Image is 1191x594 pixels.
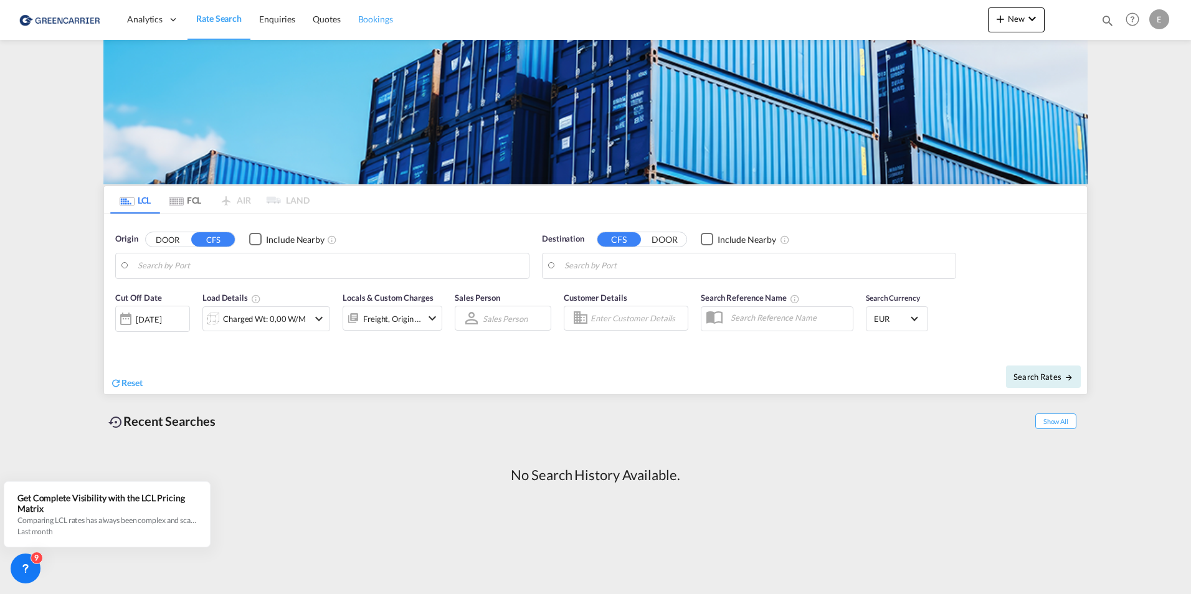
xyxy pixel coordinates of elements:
[136,314,161,325] div: [DATE]
[110,186,310,214] md-pagination-wrapper: Use the left and right arrow keys to navigate between tabs
[542,233,584,245] span: Destination
[249,233,325,246] md-checkbox: Checkbox No Ink
[202,293,261,303] span: Load Details
[160,186,210,214] md-tab-item: FCL
[19,6,103,34] img: 1378a7308afe11ef83610d9e779c6b34.png
[1101,14,1114,27] md-icon: icon-magnify
[866,293,920,303] span: Search Currency
[343,306,442,331] div: Freight Origin Destinationicon-chevron-down
[597,232,641,247] button: CFS
[115,233,138,245] span: Origin
[780,235,790,245] md-icon: Unchecked: Ignores neighbouring ports when fetching rates.Checked : Includes neighbouring ports w...
[259,14,295,24] span: Enquiries
[223,310,306,328] div: Charged Wt: 0,00 W/M
[146,232,189,247] button: DOOR
[455,293,500,303] span: Sales Person
[104,214,1087,394] div: Origin DOOR CFS Checkbox No InkUnchecked: Ignores neighbouring ports when fetching rates.Checked ...
[115,306,190,332] div: [DATE]
[311,311,326,326] md-icon: icon-chevron-down
[110,186,160,214] md-tab-item: LCL
[718,233,776,246] div: Include Nearby
[313,14,340,24] span: Quotes
[1013,372,1073,382] span: Search Rates
[358,14,393,24] span: Bookings
[988,7,1045,32] button: icon-plus 400-fgNewicon-chevron-down
[1006,365,1081,388] button: Search Ratesicon-arrow-right
[1149,9,1169,29] div: E
[266,233,325,246] div: Include Nearby
[196,13,242,24] span: Rate Search
[103,40,1088,184] img: GreenCarrierFCL_LCL.png
[564,257,949,275] input: Search by Port
[511,466,680,485] div: No Search History Available.
[138,257,523,275] input: Search by Port
[103,407,221,435] div: Recent Searches
[724,308,853,327] input: Search Reference Name
[327,235,337,245] md-icon: Unchecked: Ignores neighbouring ports when fetching rates.Checked : Includes neighbouring ports w...
[425,311,440,326] md-icon: icon-chevron-down
[115,293,162,303] span: Cut Off Date
[1065,373,1073,382] md-icon: icon-arrow-right
[701,233,776,246] md-checkbox: Checkbox No Ink
[482,309,529,328] md-select: Sales Person
[110,377,143,390] div: icon-refreshReset
[643,232,686,247] button: DOOR
[790,294,800,304] md-icon: Your search will be saved by the below given name
[121,377,143,388] span: Reset
[251,294,261,304] md-icon: Chargeable Weight
[343,293,434,303] span: Locals & Custom Charges
[591,309,684,328] input: Enter Customer Details
[701,293,800,303] span: Search Reference Name
[993,11,1008,26] md-icon: icon-plus 400-fg
[1035,413,1076,429] span: Show All
[1101,14,1114,32] div: icon-magnify
[115,331,125,347] md-datepicker: Select
[202,306,330,331] div: Charged Wt: 0,00 W/Micon-chevron-down
[873,309,921,328] md-select: Select Currency: € EUREuro
[191,232,235,247] button: CFS
[874,313,909,324] span: EUR
[108,415,123,430] md-icon: icon-backup-restore
[363,310,422,328] div: Freight Origin Destination
[1025,11,1040,26] md-icon: icon-chevron-down
[993,14,1040,24] span: New
[110,377,121,389] md-icon: icon-refresh
[564,293,627,303] span: Customer Details
[1122,9,1143,30] span: Help
[127,13,163,26] span: Analytics
[1122,9,1149,31] div: Help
